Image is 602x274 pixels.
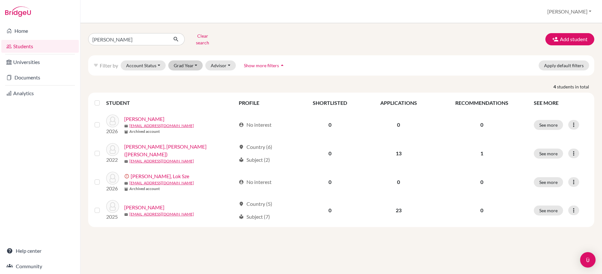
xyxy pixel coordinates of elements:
td: 0 [297,168,363,196]
button: Show more filtersarrow_drop_up [238,60,291,70]
td: 23 [363,196,433,224]
span: account_circle [239,122,244,127]
span: location_on [239,201,244,206]
td: 13 [363,139,433,168]
th: APPLICATIONS [363,95,433,111]
button: Add student [545,33,594,45]
td: 0 [297,196,363,224]
a: Home [1,24,79,37]
a: Documents [1,71,79,84]
th: STUDENT [106,95,235,111]
a: [EMAIL_ADDRESS][DOMAIN_NAME] [129,123,194,129]
button: Clear search [185,31,220,48]
span: inventory_2 [124,187,128,191]
span: error_outline [124,174,131,179]
div: Subject (2) [239,156,270,164]
p: 1 [438,150,526,157]
button: See more [534,149,563,159]
a: [PERSON_NAME], Lok Sze [131,172,189,180]
div: Open Intercom Messenger [580,252,596,268]
div: Country (5) [239,200,272,208]
img: Chu, Jenny [106,114,119,127]
img: Zheng, Yuqiao [106,200,119,213]
button: Apply default filters [539,60,589,70]
span: Show more filters [244,63,279,68]
div: No interest [239,178,272,186]
i: arrow_drop_up [279,62,285,68]
p: 0 [438,178,526,186]
span: location_on [239,144,244,150]
span: mail [124,213,128,216]
button: Account Status [121,60,166,70]
img: Lee, Chaewon (Jenny) [106,143,119,156]
a: Analytics [1,87,79,100]
p: 2026 [106,185,119,192]
i: filter_list [93,63,98,68]
p: 2025 [106,213,119,221]
p: 2022 [106,156,119,164]
img: Yeung, Lok Sze [106,172,119,185]
p: 2026 [106,127,119,135]
th: SEE MORE [530,95,592,111]
a: Students [1,40,79,53]
a: [EMAIL_ADDRESS][DOMAIN_NAME] [129,211,194,217]
span: mail [124,124,128,128]
p: 0 [438,206,526,214]
span: students in total [557,83,594,90]
button: Advisor [205,60,236,70]
button: See more [534,205,563,215]
a: Universities [1,56,79,68]
a: [PERSON_NAME] [124,204,164,211]
a: [EMAIL_ADDRESS][DOMAIN_NAME] [129,180,194,186]
td: 0 [363,168,433,196]
th: SHORTLISTED [297,95,363,111]
td: 0 [297,111,363,139]
span: mail [124,181,128,185]
img: Bridge-U [5,6,31,17]
button: See more [534,120,563,130]
th: RECOMMENDATIONS [434,95,530,111]
div: No interest [239,121,272,129]
span: local_library [239,214,244,219]
a: [PERSON_NAME], [PERSON_NAME] ([PERSON_NAME]) [124,143,236,158]
span: mail [124,160,128,163]
th: PROFILE [235,95,297,111]
b: Archived account [129,129,160,134]
strong: 4 [553,83,557,90]
b: Archived account [129,186,160,192]
td: 0 [297,139,363,168]
input: Find student by name... [88,33,168,45]
a: [EMAIL_ADDRESS][DOMAIN_NAME] [129,158,194,164]
div: Country (6) [239,143,272,151]
span: inventory_2 [124,130,128,134]
a: Community [1,260,79,273]
a: [PERSON_NAME] [124,115,164,123]
button: See more [534,177,563,187]
button: [PERSON_NAME] [544,5,594,18]
span: account_circle [239,179,244,185]
p: 0 [438,121,526,129]
button: Grad Year [168,60,203,70]
div: Subject (7) [239,213,270,221]
td: 0 [363,111,433,139]
span: local_library [239,157,244,162]
span: Filter by [100,62,118,68]
a: Help center [1,244,79,257]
